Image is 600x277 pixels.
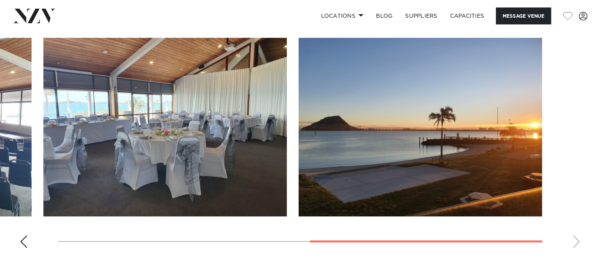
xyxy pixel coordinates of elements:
a: SUPPLIERS [399,7,443,24]
swiper-slide: 3 / 4 [43,38,287,216]
a: Locations [314,7,370,24]
img: nzv-logo.png [13,9,56,23]
a: BLOG [370,7,399,24]
button: Message Venue [496,7,551,24]
swiper-slide: 4 / 4 [299,38,542,216]
a: Capacities [444,7,491,24]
